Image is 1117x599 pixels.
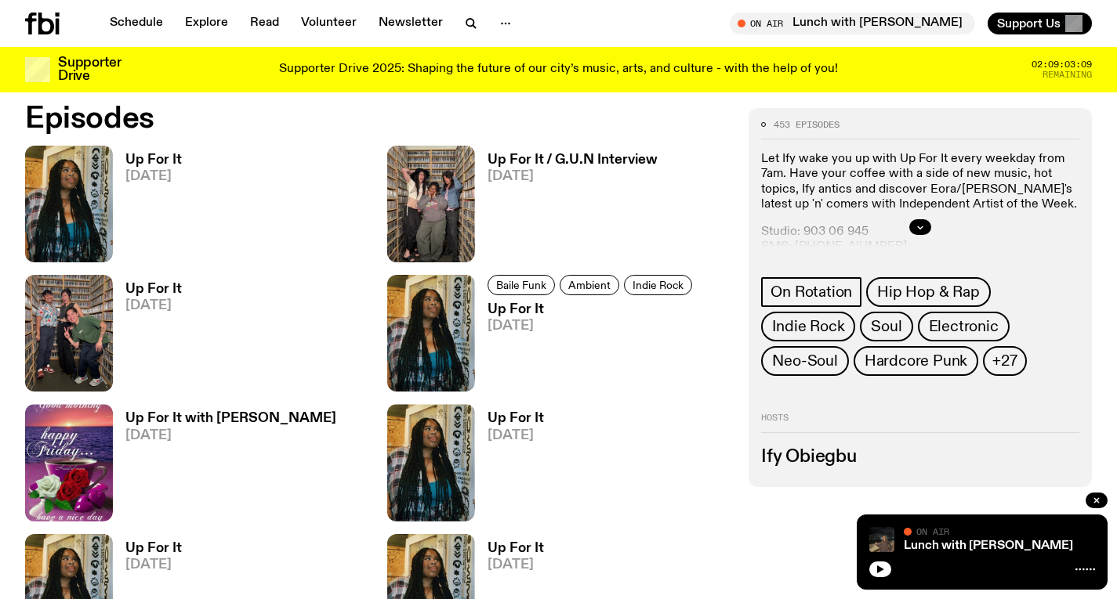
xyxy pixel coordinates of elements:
[1043,70,1092,79] span: Remaining
[488,153,658,167] h3: Up For It / G.U.N Interview
[988,13,1092,34] button: Support Us
[761,449,1079,466] h3: Ify Obiegbu
[292,13,366,34] a: Volunteer
[125,299,182,312] span: [DATE]
[869,527,894,552] img: Izzy Page stands above looking down at Opera Bar. She poses in front of the Harbour Bridge in the...
[488,319,697,333] span: [DATE]
[904,539,1073,552] a: Lunch with [PERSON_NAME]
[488,558,544,572] span: [DATE]
[475,153,658,262] a: Up For It / G.U.N Interview[DATE]
[916,526,949,536] span: On Air
[633,279,684,290] span: Indie Rock
[387,275,475,392] img: Ify - a Brown Skin girl with black braided twists, looking up to the side with her tongue stickin...
[730,13,975,34] button: On AirLunch with [PERSON_NAME]
[488,542,544,555] h3: Up For It
[871,319,901,336] span: Soul
[488,412,544,425] h3: Up For It
[761,278,861,308] a: On Rotation
[125,170,182,183] span: [DATE]
[983,347,1026,377] button: +27
[475,303,697,392] a: Up For It[DATE]
[488,275,555,295] a: Baile Funk
[58,56,121,83] h3: Supporter Drive
[475,412,544,521] a: Up For It[DATE]
[772,319,844,336] span: Indie Rock
[113,283,182,392] a: Up For It[DATE]
[624,275,692,295] a: Indie Rock
[918,312,1010,342] a: Electronic
[113,412,336,521] a: Up For It with [PERSON_NAME][DATE]
[865,353,967,370] span: Hardcore Punk
[854,347,978,377] a: Hardcore Punk
[992,353,1017,370] span: +27
[279,63,838,77] p: Supporter Drive 2025: Shaping the future of our city’s music, arts, and culture - with the help o...
[560,275,619,295] a: Ambient
[866,278,990,308] a: Hip Hop & Rap
[488,170,658,183] span: [DATE]
[241,13,288,34] a: Read
[771,284,852,301] span: On Rotation
[929,319,999,336] span: Electronic
[761,414,1079,433] h2: Hosts
[488,429,544,442] span: [DATE]
[387,404,475,521] img: Ify - a Brown Skin girl with black braided twists, looking up to the side with her tongue stickin...
[125,429,336,442] span: [DATE]
[369,13,452,34] a: Newsletter
[125,542,182,555] h3: Up For It
[176,13,238,34] a: Explore
[100,13,172,34] a: Schedule
[125,558,182,572] span: [DATE]
[113,153,182,262] a: Up For It[DATE]
[125,153,182,167] h3: Up For It
[1032,60,1092,69] span: 02:09:03:09
[761,347,848,377] a: Neo-Soul
[25,105,730,133] h2: Episodes
[877,284,979,301] span: Hip Hop & Rap
[774,121,840,129] span: 453 episodes
[496,279,546,290] span: Baile Funk
[761,312,855,342] a: Indie Rock
[568,279,611,290] span: Ambient
[488,303,697,316] h3: Up For It
[761,153,1079,213] p: Let Ify wake you up with Up For It every weekday from 7am. Have your coffee with a side of new mu...
[997,16,1061,31] span: Support Us
[25,146,113,262] img: Ify - a Brown Skin girl with black braided twists, looking up to the side with her tongue stickin...
[772,353,837,370] span: Neo-Soul
[860,312,912,342] a: Soul
[125,283,182,296] h3: Up For It
[125,412,336,425] h3: Up For It with [PERSON_NAME]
